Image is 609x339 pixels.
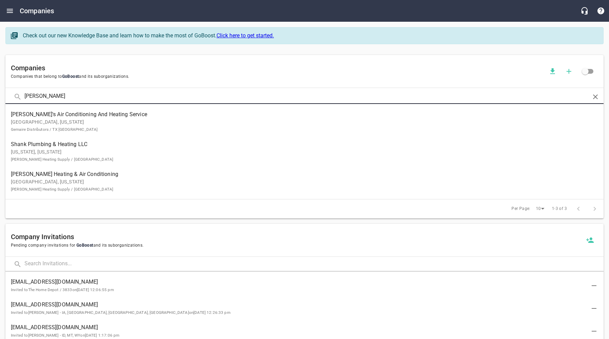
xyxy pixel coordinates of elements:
button: Delete Invitation [586,300,602,317]
div: 10 [533,204,547,213]
a: Click here to get started. [216,32,274,39]
a: [PERSON_NAME]'s Air Conditioning And Heating Service[GEOGRAPHIC_DATA], [US_STATE]Gemaire Distribu... [5,107,604,137]
span: [EMAIL_ADDRESS][DOMAIN_NAME] [11,323,587,332]
p: [GEOGRAPHIC_DATA], [US_STATE] [11,119,587,133]
span: [PERSON_NAME] Heating & Air Conditioning [11,170,587,178]
h6: Companies [11,63,544,73]
span: Companies that belong to and its suborganizations. [11,73,544,80]
span: Shank Plumbing & Heating LLC [11,140,587,148]
div: Check out our new Knowledge Base and learn how to make the most of GoBoost. [23,32,596,40]
span: [EMAIL_ADDRESS][DOMAIN_NAME] [11,301,587,309]
span: 1-3 of 3 [552,206,567,212]
span: Per Page: [511,206,530,212]
span: Pending company invitations for and its suborganizations. [11,242,582,249]
button: Open drawer [2,3,18,19]
button: Delete Invitation [586,278,602,294]
button: Invite a new company [582,232,598,248]
input: Search Invitations... [24,257,604,271]
small: Gemaire Distributors / TX [GEOGRAPHIC_DATA] [11,127,98,132]
small: Invited to [PERSON_NAME] - ID, MT, WY on [DATE] 1:17:06 pm [11,333,119,338]
h6: Companies [20,5,54,16]
small: [PERSON_NAME] Heating Supply / [GEOGRAPHIC_DATA] [11,157,113,162]
a: Shank Plumbing & Heating LLC[US_STATE], [US_STATE][PERSON_NAME] Heating Supply / [GEOGRAPHIC_DATA] [5,137,604,166]
small: Invited to The Home Depot / 3833 on [DATE] 12:06:55 pm [11,287,114,292]
p: [GEOGRAPHIC_DATA], [US_STATE] [11,178,587,193]
small: [PERSON_NAME] Heating Supply / [GEOGRAPHIC_DATA] [11,187,113,192]
span: GoBoost [75,243,93,248]
input: Search Companies... [24,89,585,104]
span: [EMAIL_ADDRESS][DOMAIN_NAME] [11,278,587,286]
button: Add a new company [561,63,577,79]
button: Support Portal [593,3,609,19]
button: Download companies [544,63,561,79]
span: Click to view all companies [577,63,593,79]
small: Invited to [PERSON_NAME] - IA, [GEOGRAPHIC_DATA], [GEOGRAPHIC_DATA], [GEOGRAPHIC_DATA] on [DATE] ... [11,310,230,315]
h6: Company Invitations [11,231,582,242]
span: GoBoost [62,74,79,79]
p: [US_STATE], [US_STATE] [11,148,587,163]
button: Live Chat [576,3,593,19]
span: [PERSON_NAME]'s Air Conditioning And Heating Service [11,110,587,119]
a: [PERSON_NAME] Heating & Air Conditioning[GEOGRAPHIC_DATA], [US_STATE][PERSON_NAME] Heating Supply... [5,166,604,196]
